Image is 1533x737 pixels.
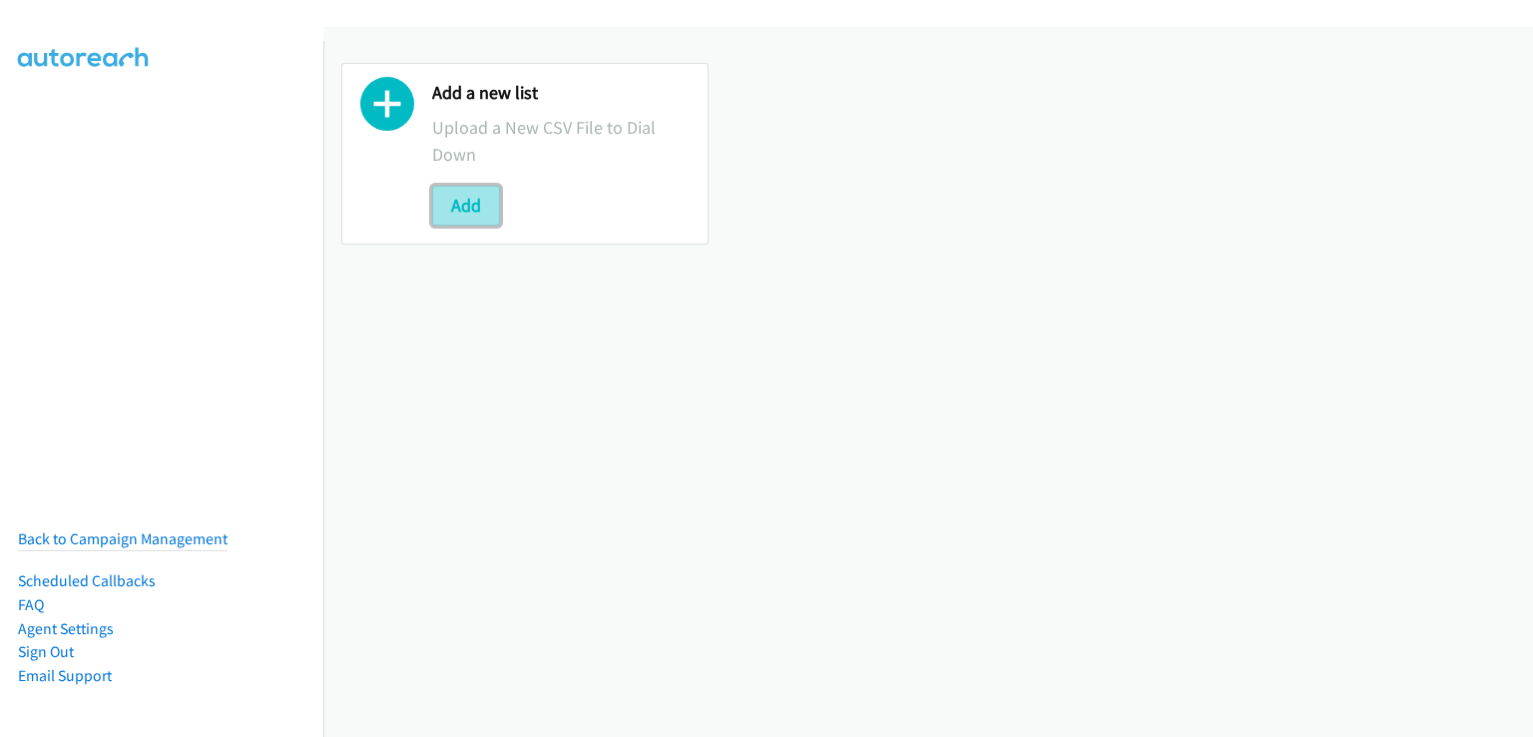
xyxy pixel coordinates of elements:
a: Scheduled Callbacks [18,571,156,590]
a: FAQ [18,595,44,614]
a: Email Support [18,666,112,685]
a: Sign Out [18,642,74,661]
p: Upload a New CSV File to Dial Down [432,114,690,168]
a: Agent Settings [18,619,114,638]
h2: Add a new list [432,82,690,105]
a: Back to Campaign Management [18,529,228,548]
button: Add [432,186,500,226]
